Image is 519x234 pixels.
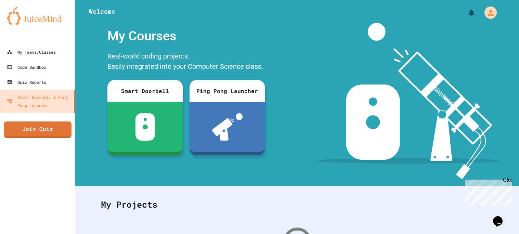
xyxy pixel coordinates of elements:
[316,23,500,179] img: banner-image-my-projects.png
[7,7,68,25] img: logo-orange.svg
[7,63,46,71] div: Code Sandbox
[104,49,268,75] div: Real-world coding projects. Easily integrated into your Computer Science class.
[104,23,268,49] div: My Courses
[190,80,265,102] div: Ping Pong Launcher
[490,207,512,227] iframe: chat widget
[135,113,155,141] img: sdb-white.svg
[455,7,477,18] div: My Notifications
[212,113,243,141] img: ppl-with-ball.png
[7,78,46,86] div: Quiz Reports
[7,93,71,109] div: Smart Doorbell & Ping Pong Launcher
[7,48,56,56] div: My Teams/Classes
[4,121,72,138] a: Join Quiz
[462,177,512,206] iframe: chat widget
[477,5,498,21] div: My Account
[94,191,500,218] div: My Projects
[107,80,183,102] div: Smart Doorbell
[3,3,47,43] div: Chat with us now!Close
